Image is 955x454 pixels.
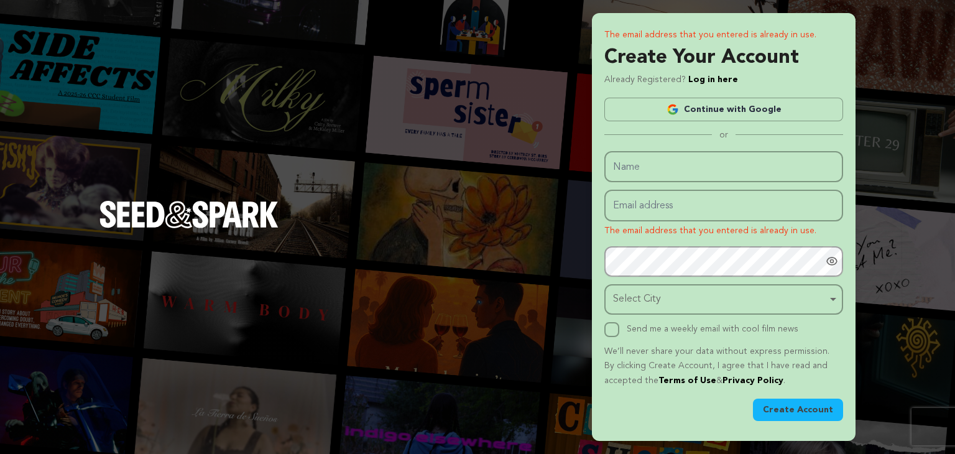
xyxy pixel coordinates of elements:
[99,201,279,228] img: Seed&Spark Logo
[826,255,838,267] a: Show password as plain text. Warning: this will display your password on the screen.
[604,43,843,73] h3: Create Your Account
[604,73,738,88] p: Already Registered?
[667,103,679,116] img: Google logo
[604,345,843,389] p: We’ll never share your data without express permission. By clicking Create Account, I agree that ...
[753,399,843,421] button: Create Account
[604,28,843,43] p: The email address that you entered is already in use.
[604,151,843,183] input: Name
[99,201,279,253] a: Seed&Spark Homepage
[658,376,716,385] a: Terms of Use
[604,98,843,121] a: Continue with Google
[722,376,783,385] a: Privacy Policy
[712,129,736,141] span: or
[627,325,798,333] label: Send me a weekly email with cool film news
[688,75,738,84] a: Log in here
[613,290,827,308] div: Select City
[604,190,843,221] input: Email address
[604,224,843,239] p: The email address that you entered is already in use.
